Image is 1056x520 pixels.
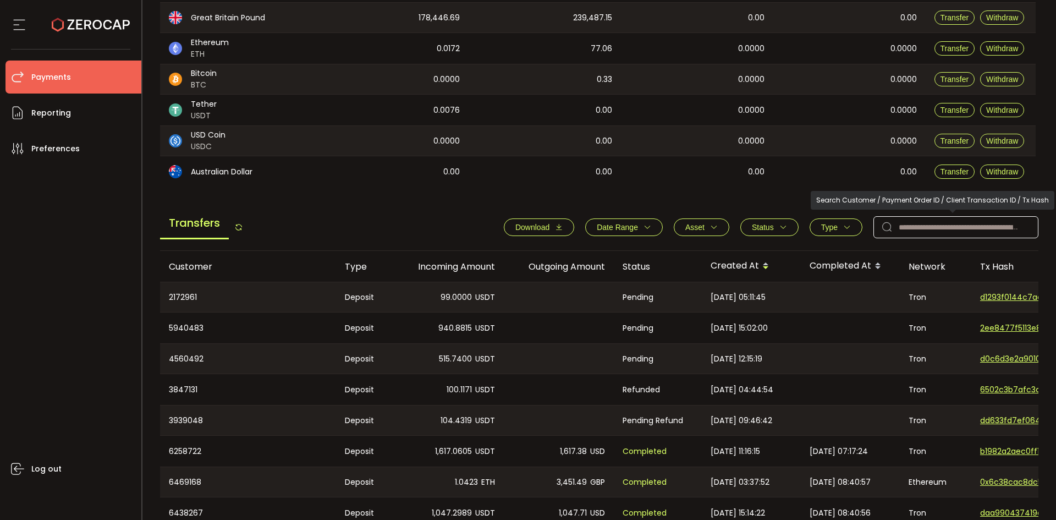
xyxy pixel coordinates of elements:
span: Withdraw [986,75,1018,84]
div: Incoming Amount [394,260,504,273]
span: Withdraw [986,106,1018,114]
div: Ethereum [900,467,971,497]
div: 3939048 [160,406,336,435]
span: USDT [191,110,217,122]
div: Deposit [336,406,394,435]
span: Type [821,223,838,232]
span: [DATE] 08:40:57 [810,476,871,489]
span: 0.0000 [738,135,765,147]
span: GBP [590,476,605,489]
span: Status [752,223,774,232]
div: Network [900,260,971,273]
span: USDT [475,445,495,458]
span: 515.7400 [439,353,472,365]
span: USDT [475,507,495,519]
span: 0.00 [443,166,460,178]
span: USDT [475,414,495,427]
span: Transfer [941,13,969,22]
span: ETH [191,48,229,60]
span: [DATE] 12:15:19 [711,353,762,365]
span: Withdraw [986,136,1018,145]
span: Transfers [160,208,229,239]
span: [DATE] 15:02:00 [711,322,768,335]
span: [DATE] 11:16:15 [711,445,760,458]
img: usdc_portfolio.svg [169,134,182,147]
div: 2172961 [160,282,336,312]
span: 0.00 [900,12,917,24]
span: Transfer [941,44,969,53]
span: 0.0076 [433,104,460,117]
span: Withdraw [986,13,1018,22]
span: 0.0000 [433,135,460,147]
span: 1.0423 [455,476,478,489]
span: Completed [623,445,667,458]
span: USDT [475,291,495,304]
span: Great Britain Pound [191,12,265,24]
span: Log out [31,461,62,477]
img: gbp_portfolio.svg [169,11,182,24]
span: 0.00 [596,104,612,117]
button: Type [810,218,862,236]
img: eth_portfolio.svg [169,42,182,55]
span: 239,487.15 [573,12,612,24]
span: Completed [623,507,667,519]
span: 0.0172 [437,42,460,55]
img: usdt_portfolio.svg [169,103,182,117]
span: Australian Dollar [191,166,252,178]
span: [DATE] 03:37:52 [711,476,769,489]
div: Tron [900,344,971,374]
span: USD [590,507,605,519]
span: USDC [191,141,226,152]
div: Status [614,260,702,273]
span: BTC [191,79,217,91]
button: Transfer [934,103,975,117]
span: Ethereum [191,37,229,48]
img: aud_portfolio.svg [169,165,182,178]
span: Transfer [941,106,969,114]
div: Deposit [336,344,394,374]
button: Transfer [934,41,975,56]
button: Transfer [934,165,975,179]
button: Transfer [934,72,975,86]
div: Deposit [336,436,394,467]
span: USDT [475,384,495,396]
span: Date Range [597,223,638,232]
div: Tron [900,282,971,312]
img: btc_portfolio.svg [169,73,182,86]
button: Status [740,218,799,236]
span: 940.8815 [438,322,472,335]
iframe: Chat Widget [1001,467,1056,520]
div: Customer [160,260,336,273]
span: Pending [623,322,653,335]
button: Withdraw [980,165,1024,179]
div: Created At [702,257,801,276]
div: Search Customer / Payment Order ID / Client Transaction ID / Tx Hash [811,191,1054,210]
span: Pending [623,291,653,304]
div: Outgoing Amount [504,260,614,273]
span: USD Coin [191,129,226,141]
span: Transfer [941,167,969,176]
span: [DATE] 04:44:54 [711,384,773,396]
span: USDT [475,322,495,335]
div: 6258722 [160,436,336,467]
span: [DATE] 08:40:56 [810,507,871,519]
div: Tron [900,374,971,405]
span: Pending Refund [623,414,683,427]
span: USDT [475,353,495,365]
button: Asset [674,218,729,236]
span: 178,446.69 [419,12,460,24]
span: 0.0000 [890,104,917,117]
span: Withdraw [986,167,1018,176]
span: [DATE] 05:11:45 [711,291,766,304]
button: Withdraw [980,41,1024,56]
span: ETH [481,476,495,489]
button: Withdraw [980,103,1024,117]
div: Type [336,260,394,273]
span: 1,047.2989 [432,507,472,519]
span: 0.0000 [890,42,917,55]
div: Tron [900,436,971,467]
button: Withdraw [980,134,1024,148]
span: 0.0000 [890,135,917,147]
span: 0.0000 [738,42,765,55]
span: [DATE] 07:17:24 [810,445,868,458]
